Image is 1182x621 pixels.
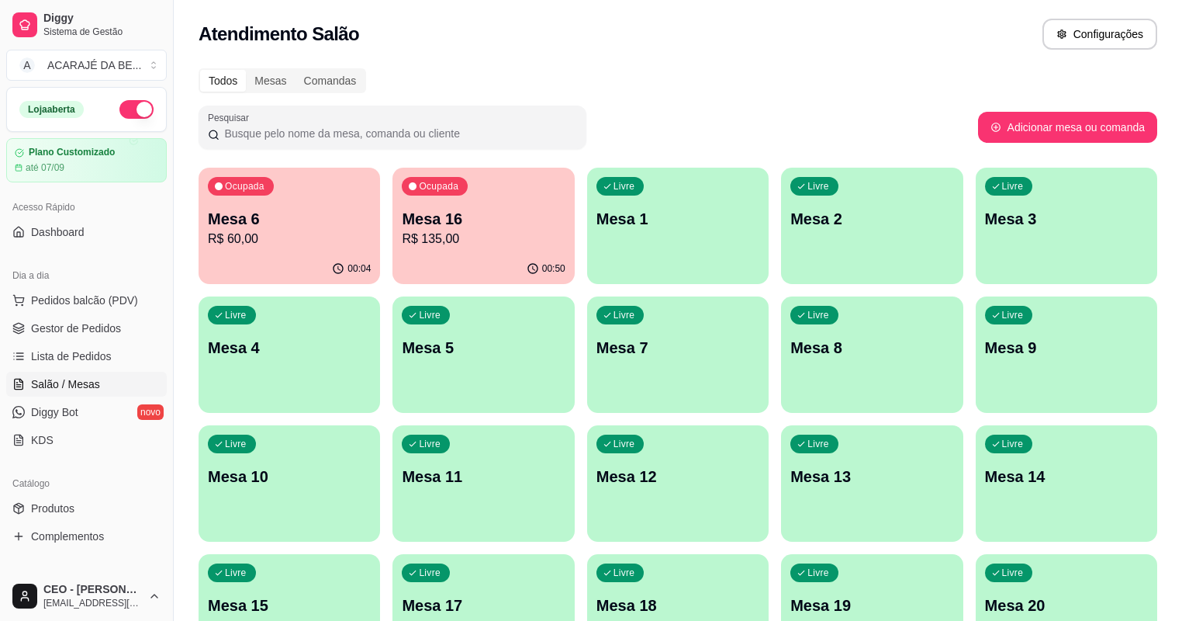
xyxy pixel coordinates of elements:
[790,208,953,230] p: Mesa 2
[587,425,769,542] button: LivreMesa 12
[19,57,35,73] span: A
[31,501,74,516] span: Produtos
[199,297,380,413] button: LivreMesa 4
[807,309,829,321] p: Livre
[392,425,574,542] button: LivreMesa 11
[31,432,54,448] span: KDS
[31,293,138,308] span: Pedidos balcão (PDV)
[402,595,565,616] p: Mesa 17
[47,57,141,73] div: ACARAJÉ DA BE ...
[6,220,167,245] a: Dashboard
[19,101,84,118] div: Loja aberta
[419,309,441,321] p: Livre
[402,337,565,359] p: Mesa 5
[613,309,635,321] p: Livre
[225,180,264,193] p: Ocupada
[419,438,441,450] p: Livre
[31,529,104,544] span: Complementos
[219,126,577,141] input: Pesquisar
[587,297,769,413] button: LivreMesa 7
[790,337,953,359] p: Mesa 8
[6,578,167,615] button: CEO - [PERSON_NAME][EMAIL_ADDRESS][DOMAIN_NAME]
[200,70,246,92] div: Todos
[781,168,963,284] button: LivreMesa 2
[26,161,64,174] article: até 07/09
[613,438,635,450] p: Livre
[6,50,167,81] button: Select a team
[31,404,78,420] span: Diggy Bot
[781,297,963,413] button: LivreMesa 8
[31,224,85,240] span: Dashboard
[790,595,953,616] p: Mesa 19
[43,583,142,597] span: CEO - [PERSON_NAME]
[1002,180,1024,193] p: Livre
[208,337,371,359] p: Mesa 4
[6,316,167,341] a: Gestor de Pedidos
[225,309,247,321] p: Livre
[419,180,458,193] p: Ocupada
[613,180,635,193] p: Livre
[6,344,167,369] a: Lista de Pedidos
[199,425,380,542] button: LivreMesa 10
[542,262,565,275] p: 00:50
[6,372,167,397] a: Salão / Mesas
[596,337,759,359] p: Mesa 7
[613,567,635,579] p: Livre
[392,168,574,284] button: OcupadaMesa 16R$ 135,0000:50
[6,400,167,425] a: Diggy Botnovo
[199,168,380,284] button: OcupadaMesa 6R$ 60,0000:04
[419,567,441,579] p: Livre
[985,466,1148,487] p: Mesa 14
[225,438,247,450] p: Livre
[208,230,371,248] p: R$ 60,00
[208,466,371,487] p: Mesa 10
[6,524,167,549] a: Complementos
[402,230,565,248] p: R$ 135,00
[43,26,161,38] span: Sistema de Gestão
[985,595,1148,616] p: Mesa 20
[1002,438,1024,450] p: Livre
[790,466,953,487] p: Mesa 13
[596,466,759,487] p: Mesa 12
[119,100,154,119] button: Alterar Status
[587,168,769,284] button: LivreMesa 1
[31,376,100,392] span: Salão / Mesas
[29,147,115,158] article: Plano Customizado
[6,138,167,182] a: Plano Customizadoaté 07/09
[781,425,963,542] button: LivreMesa 13
[31,349,112,364] span: Lista de Pedidos
[1002,309,1024,321] p: Livre
[208,595,371,616] p: Mesa 15
[225,567,247,579] p: Livre
[402,466,565,487] p: Mesa 11
[246,70,295,92] div: Mesas
[978,112,1157,143] button: Adicionar mesa ou comanda
[985,337,1148,359] p: Mesa 9
[6,6,167,43] a: DiggySistema de Gestão
[6,195,167,220] div: Acesso Rápido
[295,70,365,92] div: Comandas
[208,111,254,124] label: Pesquisar
[807,180,829,193] p: Livre
[6,428,167,453] a: KDS
[596,208,759,230] p: Mesa 1
[6,288,167,313] button: Pedidos balcão (PDV)
[347,262,371,275] p: 00:04
[43,597,142,609] span: [EMAIL_ADDRESS][DOMAIN_NAME]
[402,208,565,230] p: Mesa 16
[976,168,1157,284] button: LivreMesa 3
[1002,567,1024,579] p: Livre
[6,471,167,496] div: Catálogo
[6,496,167,521] a: Produtos
[976,425,1157,542] button: LivreMesa 14
[43,12,161,26] span: Diggy
[199,22,359,47] h2: Atendimento Salão
[807,438,829,450] p: Livre
[6,263,167,288] div: Dia a dia
[208,208,371,230] p: Mesa 6
[976,297,1157,413] button: LivreMesa 9
[392,297,574,413] button: LivreMesa 5
[807,567,829,579] p: Livre
[985,208,1148,230] p: Mesa 3
[31,321,121,336] span: Gestor de Pedidos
